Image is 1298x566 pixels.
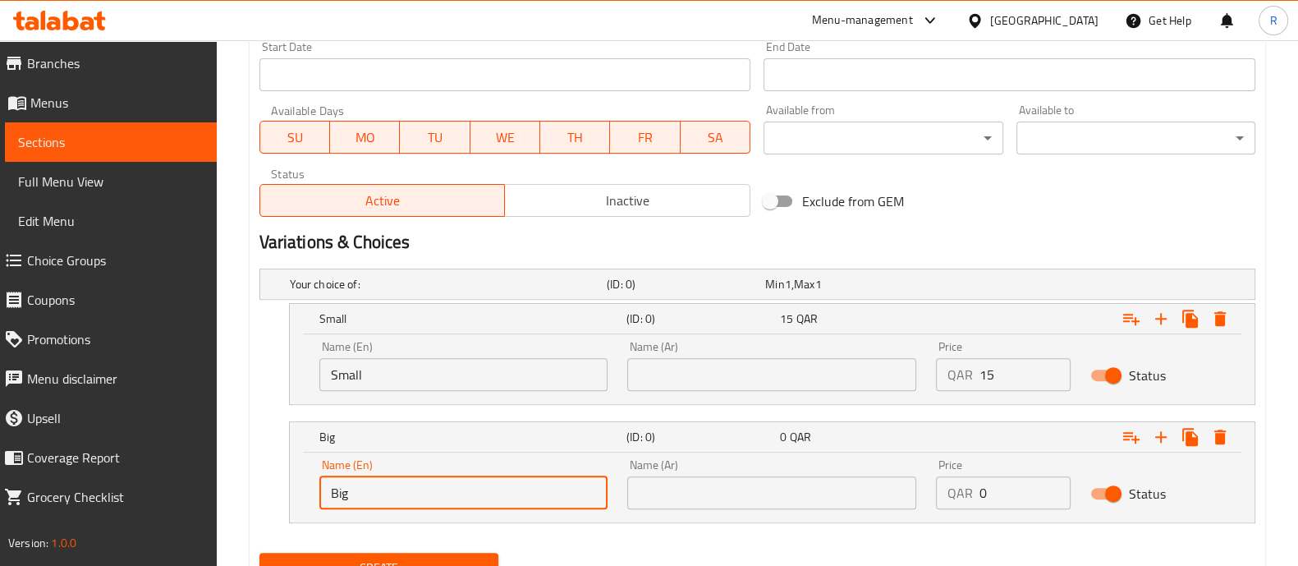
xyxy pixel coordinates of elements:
p: QAR [947,483,973,503]
button: Add new choice [1146,304,1176,334]
p: QAR [947,365,973,384]
span: Version: [8,532,48,554]
input: Enter name En [319,476,608,509]
span: Min [765,274,784,295]
button: SU [259,121,330,154]
div: , [765,276,917,292]
span: Promotions [27,329,204,349]
h5: (ID: 0) [626,311,773,327]
button: MO [330,121,400,154]
button: Inactive [504,184,750,217]
div: Menu-management [812,11,913,30]
a: Full Menu View [5,162,217,201]
span: Menus [30,93,204,113]
span: SA [687,126,744,150]
a: Edit Menu [5,201,217,241]
div: Expand [290,422,1254,452]
input: Enter name En [319,358,608,391]
span: 1 [785,274,791,295]
span: SU [267,126,323,150]
span: MO [337,126,393,150]
span: WE [477,126,534,150]
span: QAR [790,426,811,448]
span: 1.0.0 [51,532,76,554]
input: Please enter price [979,476,1071,509]
button: Delete Small [1205,304,1235,334]
span: QAR [796,308,818,329]
span: 0 [780,426,787,448]
button: Add choice group [1117,422,1146,452]
input: Please enter price [979,358,1071,391]
a: Sections [5,122,217,162]
button: Delete Big [1205,422,1235,452]
span: Upsell [27,408,204,428]
span: Menu disclaimer [27,369,204,389]
h5: (ID: 0) [607,276,759,292]
div: ​ [764,122,1002,154]
span: 1 [814,274,821,295]
h5: Your choice of: [290,276,600,292]
h5: Small [319,311,620,327]
button: WE [470,121,540,154]
span: Choice Groups [27,251,204,270]
input: Enter name Ar [627,358,916,391]
button: TH [540,121,610,154]
span: TU [406,126,463,150]
button: TU [400,121,470,154]
h5: Big [319,429,620,445]
span: FR [617,126,673,150]
span: Coupons [27,290,204,310]
span: Status [1129,366,1166,385]
span: Active [267,189,499,213]
span: Status [1129,484,1166,504]
input: Enter name Ar [627,476,916,509]
button: Add choice group [1117,304,1146,334]
span: TH [547,126,603,150]
span: Inactive [511,189,744,213]
span: Full Menu View [18,172,204,191]
button: Clone new choice [1176,422,1205,452]
button: Clone new choice [1176,304,1205,334]
div: Expand [260,269,1254,299]
span: 15 [780,308,793,329]
span: Grocery Checklist [27,487,204,507]
button: SA [681,121,750,154]
button: Active [259,184,506,217]
span: R [1269,12,1277,30]
span: Max [794,274,814,295]
span: Branches [27,53,204,73]
span: Coverage Report [27,448,204,467]
span: Sections [18,132,204,152]
div: Expand [290,304,1254,334]
button: Add new choice [1146,422,1176,452]
div: [GEOGRAPHIC_DATA] [990,12,1098,30]
span: Edit Menu [18,211,204,231]
h2: Variations & Choices [259,230,1255,255]
button: FR [610,121,680,154]
div: ​ [1016,122,1255,154]
h5: (ID: 0) [626,429,773,445]
span: Exclude from GEM [802,191,904,211]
